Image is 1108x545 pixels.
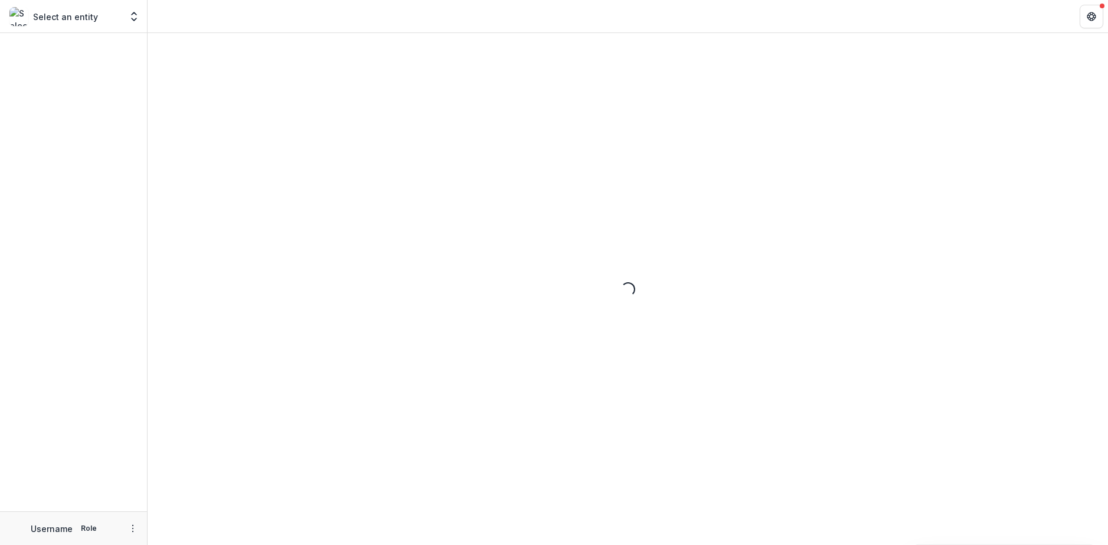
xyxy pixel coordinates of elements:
[9,7,28,26] img: Select an entity
[77,523,100,534] p: Role
[33,11,98,23] p: Select an entity
[126,521,140,536] button: More
[1080,5,1103,28] button: Get Help
[126,5,142,28] button: Open entity switcher
[31,523,73,535] p: Username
